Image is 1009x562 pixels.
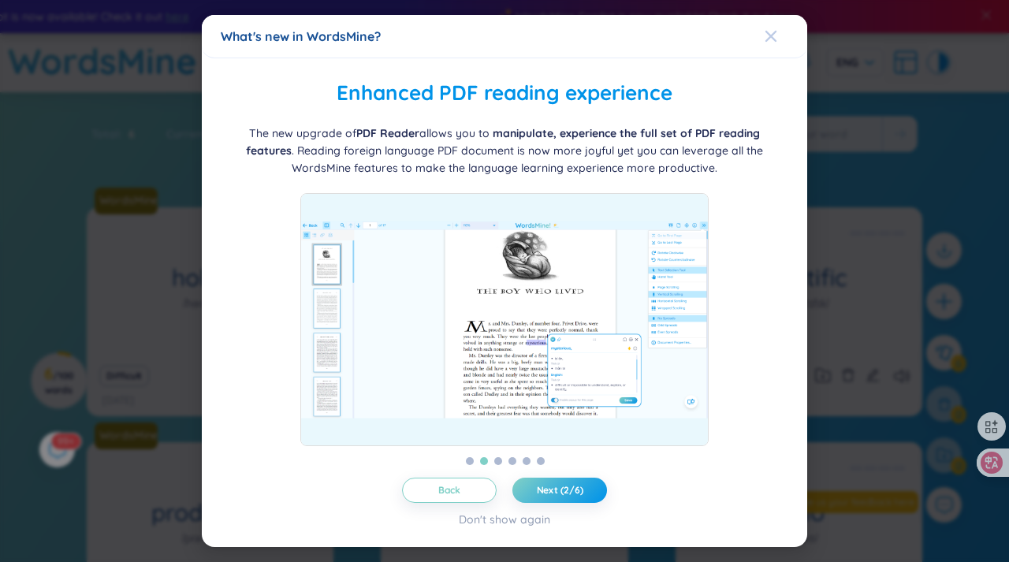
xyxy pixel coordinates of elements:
span: The new upgrade of allows you to . Reading foreign language PDF document is now more joyful yet y... [246,127,763,176]
button: 3 [494,457,502,465]
button: Back [402,478,497,503]
button: 5 [523,457,531,465]
h2: Enhanced PDF reading experience [221,77,788,110]
button: Next (2/6) [512,478,607,503]
button: 6 [537,457,545,465]
button: Close [765,15,807,58]
button: 2 [480,457,488,465]
span: Back [438,484,461,497]
button: 4 [508,457,516,465]
b: manipulate, experience the full set of PDF reading features [246,127,760,158]
button: 1 [466,457,474,465]
b: PDF Reader [356,127,419,141]
div: Don't show again [459,511,550,528]
span: Next (2/6) [537,484,583,497]
div: What's new in WordsMine? [221,28,788,45]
